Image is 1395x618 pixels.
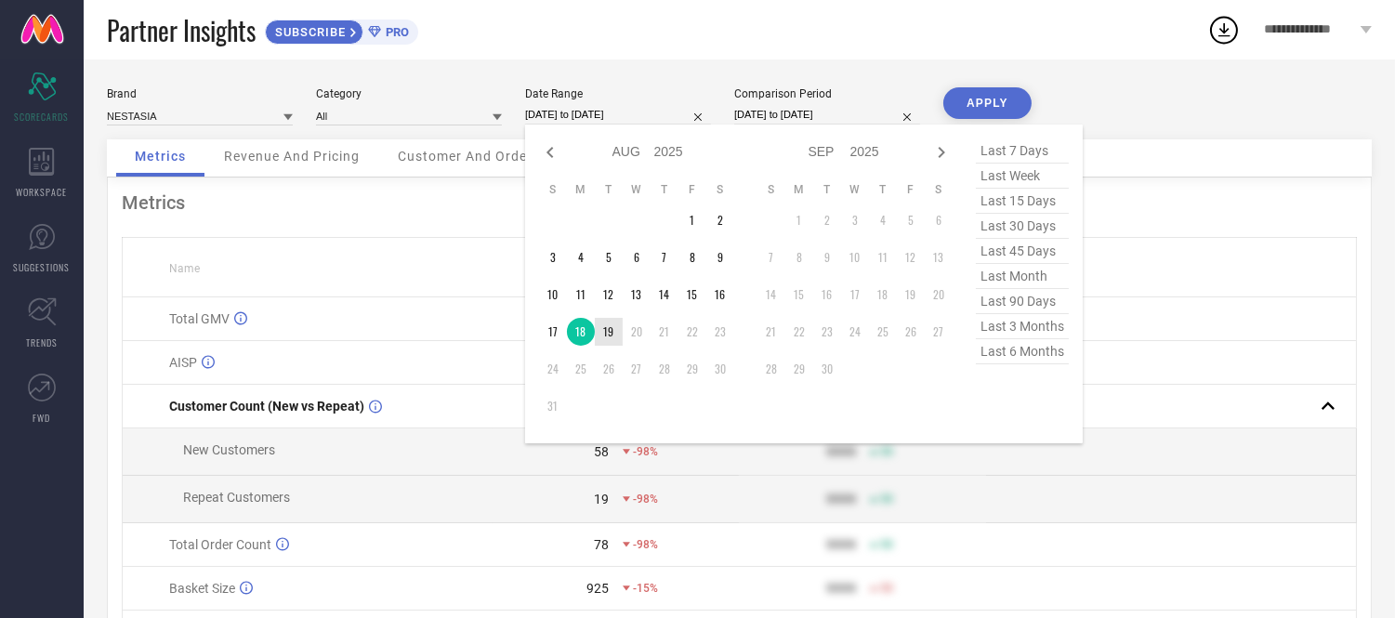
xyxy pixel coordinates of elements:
span: -98% [633,493,658,506]
td: Thu Sep 25 2025 [869,318,897,346]
td: Fri Sep 05 2025 [897,206,925,234]
span: SUGGESTIONS [14,260,71,274]
th: Wednesday [841,182,869,197]
span: PRO [381,25,409,39]
td: Thu Aug 07 2025 [651,243,678,271]
div: 9999 [826,492,856,506]
div: 58 [594,444,609,459]
input: Select date range [525,105,711,125]
th: Thursday [651,182,678,197]
span: -98% [633,445,658,458]
span: Total Order Count [169,537,271,552]
td: Sat Sep 13 2025 [925,243,953,271]
span: Customer Count (New vs Repeat) [169,399,364,414]
td: Mon Aug 25 2025 [567,355,595,383]
td: Mon Aug 11 2025 [567,281,595,309]
th: Monday [567,182,595,197]
td: Sat Aug 09 2025 [706,243,734,271]
td: Mon Sep 29 2025 [785,355,813,383]
span: 50 [880,582,893,595]
button: APPLY [943,87,1032,119]
td: Fri Sep 19 2025 [897,281,925,309]
td: Sat Aug 23 2025 [706,318,734,346]
td: Tue Aug 26 2025 [595,355,623,383]
span: last 90 days [976,289,1069,314]
td: Sun Sep 21 2025 [757,318,785,346]
div: 19 [594,492,609,506]
span: last 6 months [976,339,1069,364]
div: 9999 [826,581,856,596]
td: Wed Aug 06 2025 [623,243,651,271]
td: Wed Aug 20 2025 [623,318,651,346]
td: Mon Sep 01 2025 [785,206,813,234]
td: Sat Sep 20 2025 [925,281,953,309]
td: Thu Sep 11 2025 [869,243,897,271]
span: Total GMV [169,311,230,326]
td: Sat Aug 16 2025 [706,281,734,309]
td: Tue Aug 19 2025 [595,318,623,346]
div: Date Range [525,87,711,100]
td: Fri Sep 26 2025 [897,318,925,346]
td: Thu Aug 28 2025 [651,355,678,383]
td: Tue Aug 12 2025 [595,281,623,309]
td: Thu Aug 14 2025 [651,281,678,309]
span: Metrics [135,149,186,164]
span: New Customers [183,442,275,457]
td: Thu Sep 18 2025 [869,281,897,309]
span: last 3 months [976,314,1069,339]
span: FWD [33,411,51,425]
span: last week [976,164,1069,189]
span: SCORECARDS [15,110,70,124]
td: Fri Aug 29 2025 [678,355,706,383]
div: Previous month [539,141,561,164]
th: Wednesday [623,182,651,197]
td: Sat Aug 02 2025 [706,206,734,234]
td: Mon Sep 15 2025 [785,281,813,309]
td: Wed Aug 13 2025 [623,281,651,309]
td: Tue Aug 05 2025 [595,243,623,271]
td: Wed Sep 03 2025 [841,206,869,234]
td: Sun Aug 17 2025 [539,318,567,346]
div: Metrics [122,191,1357,214]
span: 50 [880,493,893,506]
div: 9999 [826,444,856,459]
td: Fri Aug 01 2025 [678,206,706,234]
span: last 45 days [976,239,1069,264]
span: 50 [880,538,893,551]
td: Wed Sep 10 2025 [841,243,869,271]
td: Sat Sep 27 2025 [925,318,953,346]
span: SUBSCRIBE [266,25,350,39]
th: Saturday [706,182,734,197]
span: 50 [880,445,893,458]
td: Mon Sep 22 2025 [785,318,813,346]
td: Tue Sep 09 2025 [813,243,841,271]
th: Monday [785,182,813,197]
td: Mon Sep 08 2025 [785,243,813,271]
span: last month [976,264,1069,289]
span: Name [169,262,200,275]
th: Sunday [539,182,567,197]
div: Comparison Period [734,87,920,100]
div: 925 [586,581,609,596]
td: Wed Aug 27 2025 [623,355,651,383]
td: Fri Sep 12 2025 [897,243,925,271]
td: Tue Sep 23 2025 [813,318,841,346]
td: Sun Aug 10 2025 [539,281,567,309]
span: -15% [633,582,658,595]
td: Tue Sep 02 2025 [813,206,841,234]
div: Open download list [1207,13,1241,46]
span: Partner Insights [107,11,256,49]
td: Sun Sep 07 2025 [757,243,785,271]
td: Sun Aug 24 2025 [539,355,567,383]
td: Sat Aug 30 2025 [706,355,734,383]
td: Fri Aug 08 2025 [678,243,706,271]
td: Fri Aug 15 2025 [678,281,706,309]
span: Repeat Customers [183,490,290,505]
div: 9999 [826,537,856,552]
th: Sunday [757,182,785,197]
td: Thu Sep 04 2025 [869,206,897,234]
span: Basket Size [169,581,235,596]
td: Wed Sep 17 2025 [841,281,869,309]
td: Wed Sep 24 2025 [841,318,869,346]
div: Category [316,87,502,100]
